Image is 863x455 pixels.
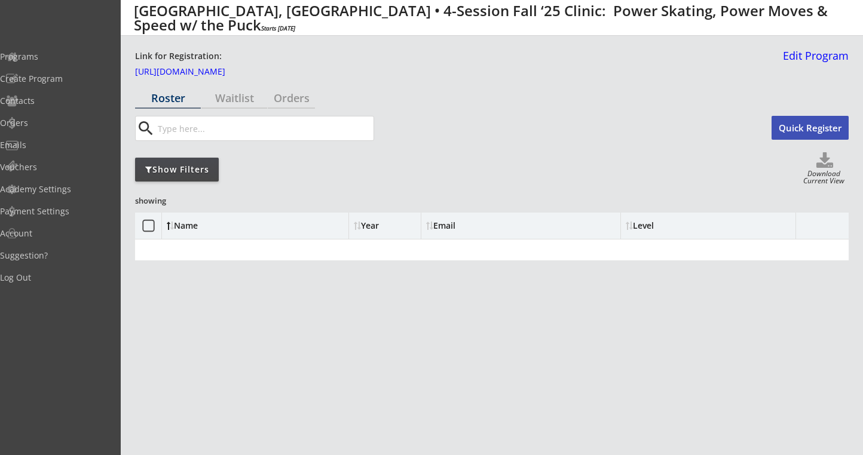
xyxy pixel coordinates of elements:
[135,195,221,206] div: showing
[354,222,416,230] div: Year
[13,10,108,32] img: yH5BAEAAAAALAAAAAABAAEAAAIBRAA7
[167,222,264,230] div: Name
[134,4,853,32] div: [GEOGRAPHIC_DATA], [GEOGRAPHIC_DATA] • 4-Session Fall ‘25 Clinic: Power Skating, Power Moves & Sp...
[155,116,374,140] input: Type here...
[261,24,295,32] em: Starts [DATE]
[801,152,849,170] button: Click to download full roster. Your browser settings may try to block it, check your security set...
[799,170,849,186] div: Download Current View
[135,164,219,176] div: Show Filters
[135,50,224,63] div: Link for Registration:
[426,222,534,230] div: Email
[201,93,267,103] div: Waitlist
[136,119,155,138] button: search
[778,50,849,71] a: Edit Program
[135,67,255,81] a: [URL][DOMAIN_NAME]
[772,116,849,140] button: Quick Register
[135,93,201,103] div: Roster
[268,93,315,103] div: Orders
[626,222,733,230] div: Level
